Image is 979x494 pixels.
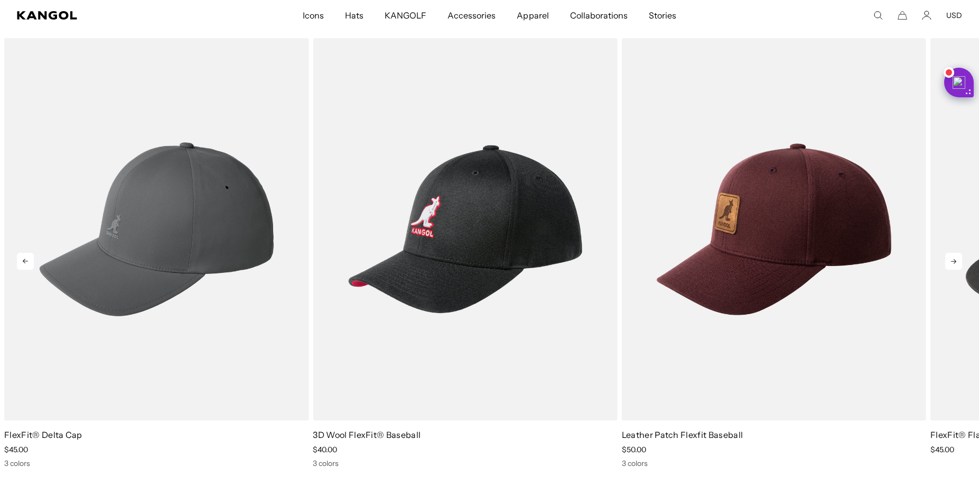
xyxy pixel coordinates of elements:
span: $40.00 [313,445,337,454]
img: FlexFit® Delta Cap [4,38,309,421]
a: Leather Patch Flexfit Baseball [622,429,743,440]
span: $50.00 [622,445,646,454]
span: $45.00 [4,445,28,454]
div: 3 colors [4,459,309,468]
div: 7 of 8 [618,38,926,469]
img: Leather Patch Flexfit Baseball [622,38,926,421]
a: Account [922,11,931,20]
a: FlexFit® Delta Cap [4,429,82,440]
button: USD [946,11,962,20]
summary: Search here [873,11,883,20]
a: Kangol [17,11,200,20]
a: 3D Wool FlexFit® Baseball [313,429,421,440]
img: 3D Wool FlexFit® Baseball [313,38,617,421]
div: 3 colors [313,459,617,468]
span: $45.00 [930,445,954,454]
button: Cart [898,11,907,20]
div: 3 colors [622,459,926,468]
div: 6 of 8 [309,38,617,469]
